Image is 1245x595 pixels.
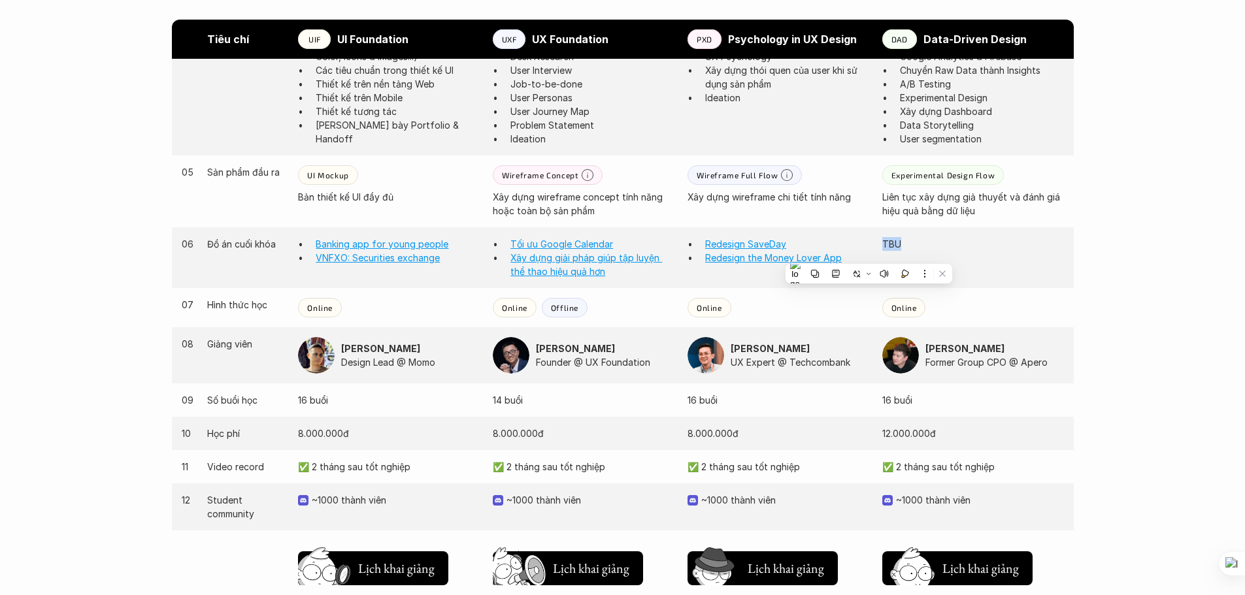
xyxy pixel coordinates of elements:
p: Wireframe Full Flow [697,170,778,180]
p: 8.000.000đ [298,426,480,440]
p: Online [502,303,527,312]
p: ~1000 thành viên [312,493,480,507]
p: A/B Testing [900,77,1064,91]
h5: Lịch khai giảng [357,559,435,577]
strong: [PERSON_NAME] [731,343,810,354]
strong: Data-Driven Design [923,33,1027,46]
p: Video record [207,460,285,474]
button: Lịch khai giảng [493,551,643,585]
p: Học phí [207,426,285,440]
a: VNFXO: Securities exchange [316,252,440,263]
p: Hình thức học [207,298,285,312]
h5: Lịch khai giảng [941,559,1020,577]
p: Xây dựng Dashboard [900,105,1064,118]
p: Số buổi học [207,393,285,407]
p: Bản thiết kế UI đầy đủ [298,190,480,204]
p: 05 [182,165,195,179]
p: 11 [182,460,195,474]
p: Design Lead @ Momo [341,355,480,369]
p: DAD [891,35,908,44]
h5: Lịch khai giảng [552,559,630,577]
p: Wireframe Concept [502,170,578,180]
p: 16 buổi [688,393,869,407]
a: Lịch khai giảng [688,546,838,585]
p: Giảng viên [207,337,285,351]
p: Problem Statement [510,118,674,132]
p: ✅ 2 tháng sau tốt nghiệp [882,460,1064,474]
p: User segmentation [900,132,1064,146]
p: UIF [308,35,321,44]
p: PXD [697,35,712,44]
a: Lịch khai giảng [493,546,643,585]
p: Ideation [705,91,869,105]
p: Các tiêu chuẩn trong thiết kế UI [316,63,480,77]
strong: [PERSON_NAME] [536,343,615,354]
p: Offline [551,303,578,312]
button: Lịch khai giảng [688,551,838,585]
button: Lịch khai giảng [882,551,1033,585]
p: Liên tục xây dựng giả thuyết và đánh giá hiệu quả bằng dữ liệu [882,190,1064,217]
p: Xây dựng wireframe concept tính năng hoặc toàn bộ sản phẩm [493,190,674,217]
p: Sản phẩm đầu ra [207,165,285,179]
p: Experimental Design [900,91,1064,105]
p: UXF [502,35,517,44]
p: ~1000 thành viên [506,493,674,507]
p: UI Mockup [307,170,348,180]
a: Xây dựng giải pháp giúp tập luyện thể thao hiệu quả hơn [510,252,662,277]
p: Former Group CPO @ Apero [925,355,1064,369]
strong: UX Foundation [532,33,608,46]
p: Ideation [510,132,674,146]
p: Xây dựng thói quen của user khi sử dụng sản phẩm [705,63,869,91]
p: Thiết kế trên nền tảng Web [316,77,480,91]
p: 06 [182,237,195,251]
p: TBU [882,237,1064,251]
p: Online [307,303,333,312]
strong: UI Foundation [337,33,408,46]
p: Online [891,303,917,312]
p: 12 [182,493,195,507]
strong: [PERSON_NAME] [341,343,420,354]
p: Thiết kế trên Mobile [316,91,480,105]
a: Redesign SaveDay [705,238,786,249]
p: 07 [182,298,195,312]
p: Student community [207,493,285,521]
strong: [PERSON_NAME] [925,343,1004,354]
strong: Psychology in UX Design [728,33,857,46]
a: Lịch khai giảng [882,546,1033,585]
p: Đồ án cuối khóa [207,237,285,251]
a: Banking app for young people [316,238,448,249]
p: ~1000 thành viên [896,493,1064,507]
p: 10 [182,426,195,440]
p: UX Expert @ Techcombank [731,355,869,369]
a: Redesign the Money Lover App [705,252,842,263]
p: 16 buổi [882,393,1064,407]
button: Lịch khai giảng [298,551,448,585]
p: Founder @ UX Foundation [536,355,674,369]
p: User Interview [510,63,674,77]
p: Xây dựng wireframe chi tiết tính năng [688,190,869,204]
p: 8.000.000đ [493,426,674,440]
strong: Tiêu chí [207,33,249,46]
p: ✅ 2 tháng sau tốt nghiệp [298,460,480,474]
p: Online [697,303,722,312]
p: ✅ 2 tháng sau tốt nghiệp [688,460,869,474]
p: [PERSON_NAME] bày Portfolio & Handoff [316,118,480,146]
a: Lịch khai giảng [298,546,448,585]
p: ~1000 thành viên [701,493,869,507]
p: Data Storytelling [900,118,1064,132]
p: Thiết kế tương tác [316,105,480,118]
p: 14 buổi [493,393,674,407]
p: 09 [182,393,195,407]
p: 16 buổi [298,393,480,407]
p: Job-to-be-done [510,77,674,91]
p: User Personas [510,91,674,105]
p: ✅ 2 tháng sau tốt nghiệp [493,460,674,474]
p: 12.000.000đ [882,426,1064,440]
p: Experimental Design Flow [891,170,995,180]
p: User Journey Map [510,105,674,118]
p: 08 [182,337,195,351]
p: Chuyển Raw Data thành Insights [900,63,1064,77]
p: 8.000.000đ [688,426,869,440]
a: Tối ưu Google Calendar [510,238,613,249]
h5: Lịch khai giảng [746,559,825,577]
